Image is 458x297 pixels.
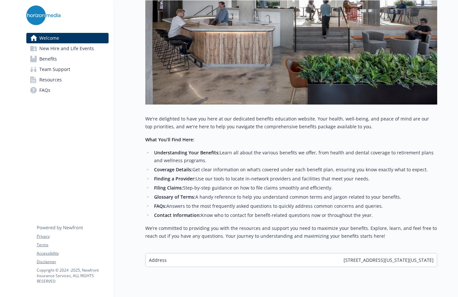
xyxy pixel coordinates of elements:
[37,250,108,256] a: Accessibility
[152,175,437,183] li: Use our tools to locate in-network providers and facilities that meet your needs.
[26,43,109,54] a: New Hire and Life Events
[154,149,220,156] strong: Understanding Your Benefits:
[154,194,195,200] strong: Glossary of Terms:
[149,257,167,263] span: Address
[39,75,62,85] span: Resources
[37,267,108,284] p: Copyright © 2024 - 2025 , Newfront Insurance Services, ALL RIGHTS RESERVED
[154,166,192,173] strong: Coverage Details:
[39,33,59,43] span: Welcome
[145,224,437,240] p: We’re committed to providing you with the resources and support you need to maximize your benefit...
[39,54,57,64] span: Benefits
[26,54,109,64] a: Benefits
[37,259,108,265] a: Disclaimer
[152,166,437,174] li: Get clear information on what’s covered under each benefit plan, ensuring you know exactly what t...
[26,85,109,95] a: FAQs
[26,33,109,43] a: Welcome
[152,211,437,219] li: Know who to contact for benefit-related questions now or throughout the year.
[152,193,437,201] li: A handy reference to help you understand common terms and jargon related to your benefits.
[26,64,109,75] a: Team Support
[37,233,108,239] a: Privacy
[154,212,201,218] strong: Contact Information:
[26,75,109,85] a: Resources
[152,149,437,164] li: Learn all about the various benefits we offer, from health and dental coverage to retirement plan...
[152,202,437,210] li: Answers to the most frequently asked questions to quickly address common concerns and queries.
[154,185,183,191] strong: Filing Claims:
[145,115,437,131] p: We're delighted to have you here at our dedicated benefits education website. Your health, well-b...
[145,136,194,143] strong: What You’ll Find Here:
[39,64,70,75] span: Team Support
[39,85,50,95] span: FAQs
[37,242,108,248] a: Terms
[152,184,437,192] li: Step-by-step guidance on how to file claims smoothly and efficiently.
[154,176,196,182] strong: Finding a Provider:
[154,203,166,209] strong: FAQs:
[344,257,434,263] span: [STREET_ADDRESS][US_STATE][US_STATE]
[39,43,94,54] span: New Hire and Life Events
